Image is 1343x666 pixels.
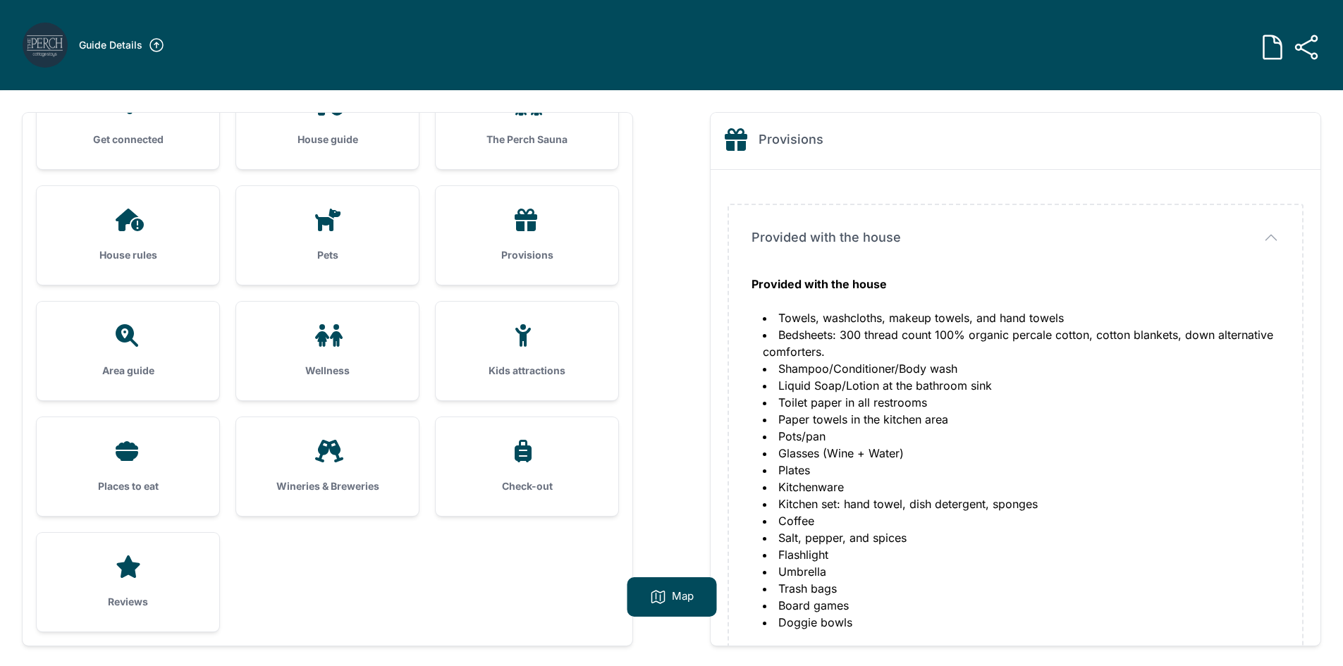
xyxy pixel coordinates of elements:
p: Map [672,588,694,605]
h3: Check-out [458,479,596,493]
li: Shampoo/Conditioner/Body wash [763,360,1280,377]
strong: Provided with the house [752,277,887,291]
li: Trash bags [763,580,1280,597]
li: Plates [763,462,1280,479]
a: Area guide [37,302,219,400]
li: Kitchenware [763,479,1280,495]
a: House rules [37,186,219,285]
a: Pets [236,186,419,285]
a: Wineries & Breweries [236,417,419,516]
h3: Kids attractions [458,364,596,378]
h3: Get connected [59,132,197,147]
h3: Provisions [458,248,596,262]
a: Wellness [236,302,419,400]
button: Provided with the house [752,228,1280,247]
span: Provided with the house [752,228,901,247]
img: lbscve6jyqy4usxktyb5b1icebv1 [23,23,68,68]
h3: Wellness [259,364,396,378]
li: Umbrella [763,563,1280,580]
h3: Wineries & Breweries [259,479,396,493]
a: House guide [236,70,419,169]
li: Coffee [763,512,1280,529]
h3: House rules [59,248,197,262]
h3: Guide Details [79,38,142,52]
li: Toilet paper in all restrooms [763,394,1280,411]
h3: Places to eat [59,479,197,493]
li: Glasses (Wine + Water) [763,445,1280,462]
a: Places to eat [37,417,219,516]
a: The Perch Sauna [436,70,618,169]
a: Reviews [37,533,219,631]
li: Pots/pan [763,428,1280,445]
a: Provisions [436,186,618,285]
h3: Area guide [59,364,197,378]
a: Check-out [436,417,618,516]
h3: The Perch Sauna [458,132,596,147]
h3: Reviews [59,595,197,609]
li: Bedsheets: 300 thread count 100% organic percale cotton, cotton blankets, down alternative comfor... [763,326,1280,360]
li: Doggie bowls [763,614,1280,631]
h3: House guide [259,132,396,147]
li: Towels, washcloths, makeup towels, and hand towels [763,309,1280,326]
li: Board games [763,597,1280,614]
li: Salt, pepper, and spices [763,529,1280,546]
li: Liquid Soap/Lotion at the bathroom sink [763,377,1280,394]
li: Flashlight [763,546,1280,563]
a: Kids attractions [436,302,618,400]
a: Guide Details [79,37,165,54]
a: Get connected [37,70,219,169]
h2: Provisions [759,130,823,149]
li: Kitchen set: hand towel, dish detergent, sponges [763,495,1280,512]
h3: Pets [259,248,396,262]
li: Paper towels in the kitchen area [763,411,1280,428]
